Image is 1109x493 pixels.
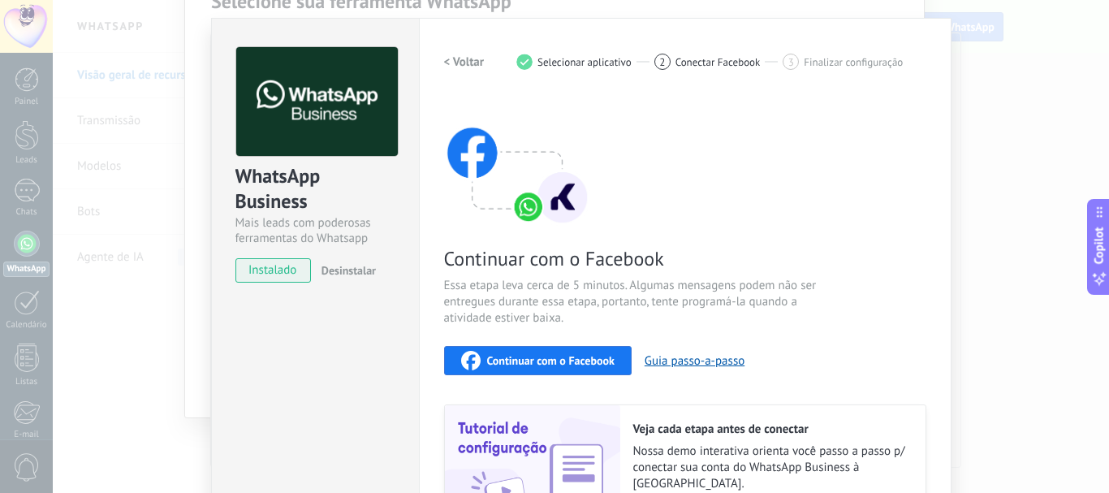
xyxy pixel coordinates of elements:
[444,96,590,226] img: connect with facebook
[788,55,794,69] span: 3
[675,56,761,68] span: Conectar Facebook
[659,55,665,69] span: 2
[487,355,615,366] span: Continuar com o Facebook
[633,422,909,437] h2: Veja cada etapa antes de conectar
[444,346,632,375] button: Continuar com o Facebook
[235,215,395,246] div: Mais leads com poderosas ferramentas do Whatsapp
[444,246,831,271] span: Continuar com o Facebook
[633,443,909,492] span: Nossa demo interativa orienta você passo a passo p/ conectar sua conta do WhatsApp Business à [GE...
[235,163,395,215] div: WhatsApp Business
[321,263,376,278] span: Desinstalar
[804,56,903,68] span: Finalizar configuração
[645,353,744,369] button: Guia passo-a-passo
[444,278,831,327] span: Essa etapa leva cerca de 5 minutos. Algumas mensagens podem não ser entregues durante essa etapa,...
[315,258,376,283] button: Desinstalar
[537,56,632,68] span: Selecionar aplicativo
[236,258,310,283] span: instalado
[444,47,485,76] button: < Voltar
[444,54,485,70] h2: < Voltar
[236,47,398,157] img: logo_main.png
[1091,227,1107,264] span: Copilot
